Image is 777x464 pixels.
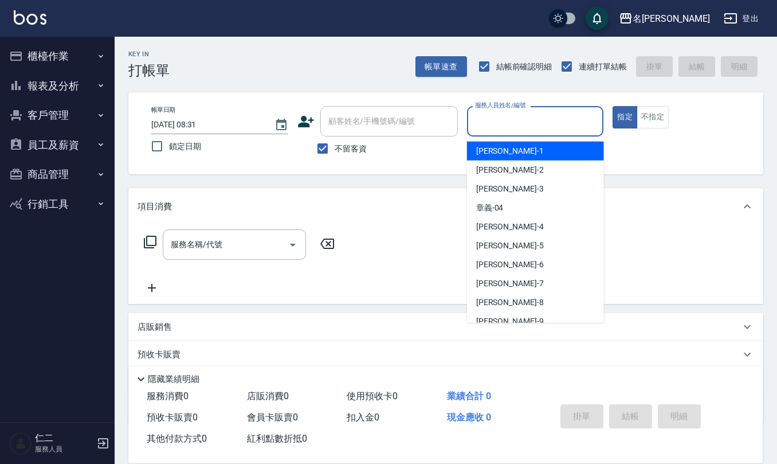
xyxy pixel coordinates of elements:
[138,321,172,333] p: 店販銷售
[151,106,175,114] label: 帳單日期
[476,315,544,327] span: [PERSON_NAME] -9
[148,373,199,385] p: 隱藏業績明細
[247,391,289,401] span: 店販消費 0
[476,164,544,176] span: [PERSON_NAME] -2
[5,189,110,219] button: 行銷工具
[347,391,398,401] span: 使用預收卡 0
[447,412,491,423] span: 現金應收 0
[9,432,32,455] img: Person
[147,412,198,423] span: 預收卡販賣 0
[128,50,170,58] h2: Key In
[128,313,763,341] div: 店販銷售
[5,159,110,189] button: 商品管理
[138,349,180,361] p: 預收卡販賣
[347,412,379,423] span: 扣入金 0
[268,111,295,139] button: Choose date, selected date is 2025-10-09
[475,101,525,110] label: 服務人員姓名/編號
[169,141,201,153] span: 鎖定日期
[447,391,491,401] span: 業績合計 0
[633,11,710,26] div: 名[PERSON_NAME]
[613,106,637,128] button: 指定
[614,7,715,30] button: 名[PERSON_NAME]
[476,145,544,157] span: [PERSON_NAME] -1
[128,63,170,79] h3: 打帳單
[476,297,544,309] span: [PERSON_NAME] -8
[128,188,763,225] div: 項目消費
[138,201,172,213] p: 項目消費
[586,7,609,30] button: save
[5,71,110,101] button: 報表及分析
[476,183,544,195] span: [PERSON_NAME] -3
[35,432,93,444] h5: 仁二
[579,61,627,73] span: 連續打單結帳
[284,236,302,254] button: Open
[247,433,307,444] span: 紅利點數折抵 0
[476,259,544,271] span: [PERSON_NAME] -6
[147,433,207,444] span: 其他付款方式 0
[476,278,544,290] span: [PERSON_NAME] -7
[5,100,110,130] button: 客戶管理
[128,341,763,368] div: 預收卡販賣
[335,143,367,155] span: 不留客資
[151,115,263,134] input: YYYY/MM/DD hh:mm
[147,391,189,401] span: 服務消費 0
[5,41,110,71] button: 櫃檯作業
[14,10,46,25] img: Logo
[496,61,552,73] span: 結帳前確認明細
[415,56,467,77] button: 帳單速查
[5,130,110,160] button: 員工及薪資
[247,412,298,423] span: 會員卡販賣 0
[719,8,763,29] button: 登出
[476,240,544,252] span: [PERSON_NAME] -5
[476,202,504,214] span: 章義 -04
[637,106,669,128] button: 不指定
[35,444,93,454] p: 服務人員
[476,221,544,233] span: [PERSON_NAME] -4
